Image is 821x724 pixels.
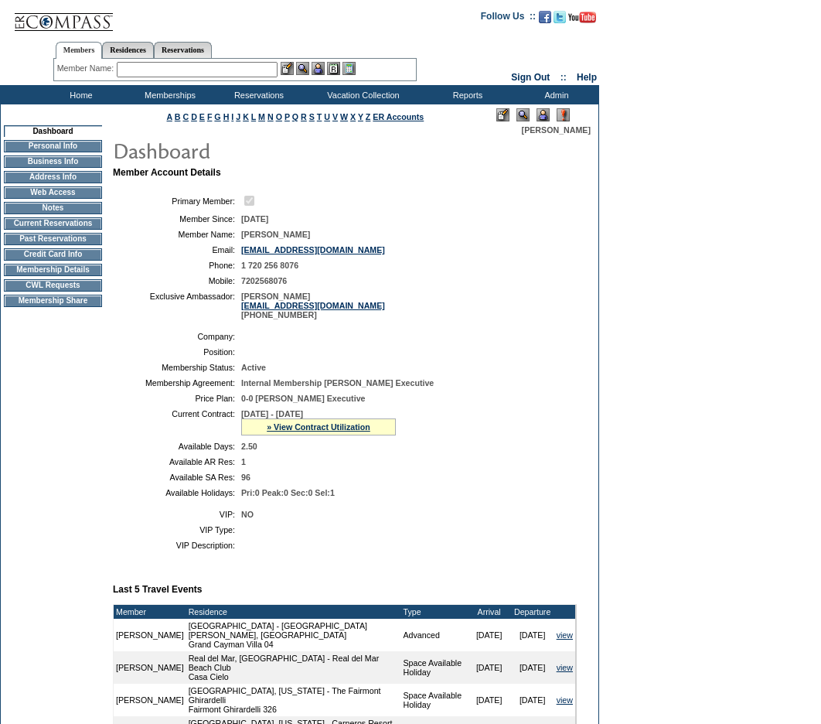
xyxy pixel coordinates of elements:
img: Log Concern/Member Elevation [557,108,570,121]
td: Phone: [119,261,235,270]
td: [GEOGRAPHIC_DATA], [US_STATE] - The Fairmont Ghirardelli Fairmont Ghirardelli 326 [186,684,401,716]
td: Arrival [468,605,511,619]
a: Sign Out [511,72,550,83]
td: Member [114,605,186,619]
a: I [231,112,233,121]
a: E [199,112,205,121]
span: [PERSON_NAME] [PHONE_NUMBER] [241,292,385,319]
a: Residences [102,42,154,58]
td: Member Name: [119,230,235,239]
a: Become our fan on Facebook [539,15,551,25]
td: Position: [119,347,235,357]
a: M [258,112,265,121]
td: Available AR Res: [119,457,235,466]
td: [DATE] [511,684,554,716]
span: 96 [241,473,250,482]
td: Price Plan: [119,394,235,403]
a: » View Contract Utilization [267,422,370,432]
a: ER Accounts [373,112,424,121]
td: Membership Status: [119,363,235,372]
td: Credit Card Info [4,248,102,261]
a: D [191,112,197,121]
span: Pri:0 Peak:0 Sec:0 Sel:1 [241,488,335,497]
span: 1 [241,457,246,466]
a: T [317,112,322,121]
td: Past Reservations [4,233,102,245]
a: Q [292,112,298,121]
td: Advanced [401,619,468,651]
a: A [167,112,172,121]
span: 1 720 256 8076 [241,261,298,270]
td: Notes [4,202,102,214]
a: P [284,112,290,121]
span: 2.50 [241,442,257,451]
td: Reports [421,85,510,104]
img: Impersonate [537,108,550,121]
td: Personal Info [4,140,102,152]
a: N [267,112,274,121]
img: Subscribe to our YouTube Channel [568,12,596,23]
td: Admin [510,85,599,104]
td: Membership Share [4,295,102,307]
span: :: [560,72,567,83]
a: U [324,112,330,121]
td: [DATE] [511,651,554,684]
td: Available SA Res: [119,473,235,482]
td: [GEOGRAPHIC_DATA] - [GEOGRAPHIC_DATA][PERSON_NAME], [GEOGRAPHIC_DATA] Grand Cayman Villa 04 [186,619,401,651]
td: Member Since: [119,214,235,224]
a: [EMAIL_ADDRESS][DOMAIN_NAME] [241,245,385,254]
td: Current Contract: [119,409,235,435]
td: Available Holidays: [119,488,235,497]
a: Y [358,112,363,121]
a: X [350,112,356,121]
td: Current Reservations [4,217,102,230]
td: Exclusive Ambassador: [119,292,235,319]
img: Follow us on Twitter [554,11,566,23]
span: Active [241,363,266,372]
a: K [243,112,249,121]
a: Follow us on Twitter [554,15,566,25]
img: b_calculator.gif [342,62,356,75]
td: [DATE] [468,651,511,684]
img: View Mode [516,108,530,121]
a: Help [577,72,597,83]
b: Member Account Details [113,167,221,178]
img: Become our fan on Facebook [539,11,551,23]
a: O [276,112,282,121]
td: Real del Mar, [GEOGRAPHIC_DATA] - Real del Mar Beach Club Casa Cielo [186,651,401,684]
td: VIP: [119,510,235,519]
span: [DATE] [241,214,268,224]
td: Reservations [213,85,301,104]
td: Type [401,605,468,619]
span: [PERSON_NAME] [522,125,591,135]
td: Membership Details [4,264,102,276]
span: [DATE] - [DATE] [241,409,303,418]
a: W [340,112,348,121]
img: Impersonate [312,62,325,75]
td: CWL Requests [4,279,102,292]
td: Address Info [4,171,102,183]
div: Member Name: [57,62,117,75]
a: H [223,112,230,121]
td: Web Access [4,186,102,199]
a: view [557,630,573,640]
td: Departure [511,605,554,619]
td: VIP Description: [119,541,235,550]
a: C [182,112,189,121]
td: Follow Us :: [481,9,536,28]
td: Vacation Collection [301,85,421,104]
td: Membership Agreement: [119,378,235,388]
td: Memberships [124,85,213,104]
a: L [251,112,256,121]
a: view [557,695,573,705]
img: View [296,62,309,75]
a: G [214,112,220,121]
a: view [557,663,573,672]
td: Email: [119,245,235,254]
a: B [175,112,181,121]
td: Business Info [4,155,102,168]
a: Z [366,112,371,121]
td: [DATE] [468,619,511,651]
a: Members [56,42,103,59]
td: Mobile: [119,276,235,285]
